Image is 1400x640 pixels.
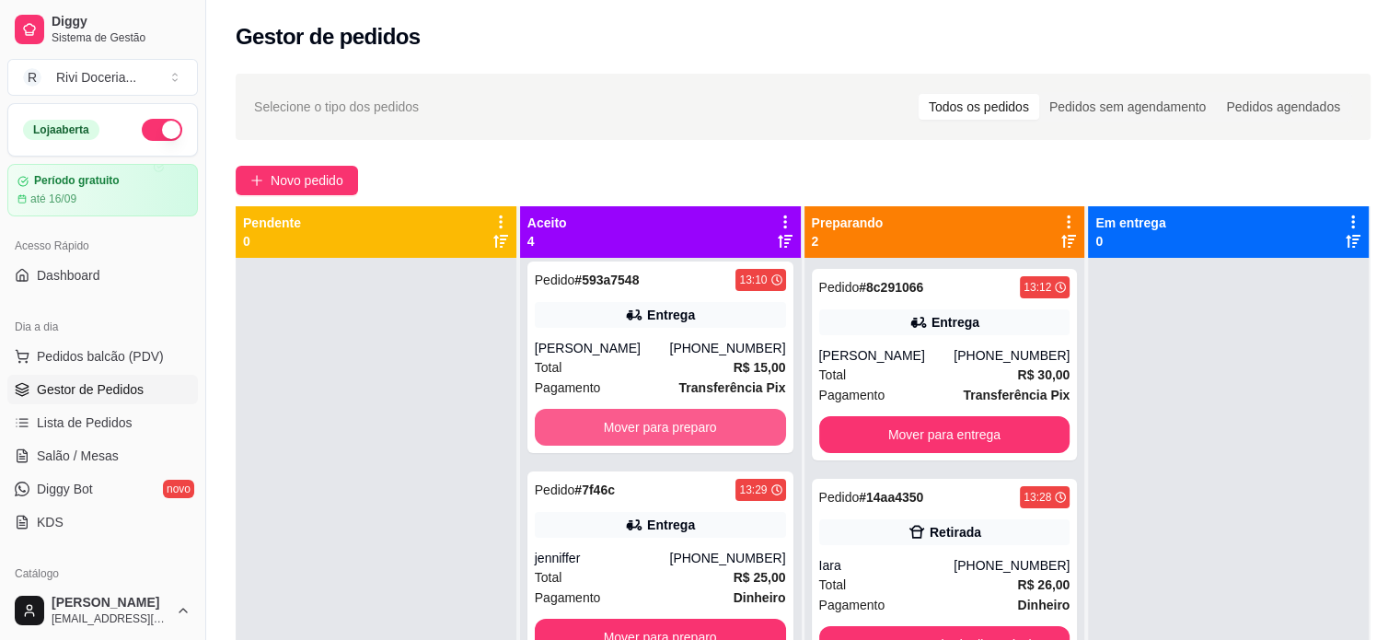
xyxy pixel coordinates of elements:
div: Catálogo [7,559,198,588]
button: Select a team [7,59,198,96]
span: KDS [37,513,64,531]
span: Total [535,567,562,588]
div: 13:10 [739,273,767,287]
a: Período gratuitoaté 16/09 [7,164,198,216]
span: Total [819,365,847,385]
strong: # 7f46c [574,483,615,497]
span: Pagamento [535,588,601,608]
span: [EMAIL_ADDRESS][DOMAIN_NAME] [52,611,168,626]
button: Novo pedido [236,166,358,195]
span: plus [250,174,263,187]
div: 13:29 [739,483,767,497]
button: Mover para entrega [819,416,1070,453]
article: Período gratuito [34,174,120,188]
button: [PERSON_NAME][EMAIL_ADDRESS][DOMAIN_NAME] [7,588,198,633]
p: Em entrega [1095,214,1165,232]
span: Total [535,357,562,378]
strong: Transferência Pix [679,380,786,395]
strong: R$ 25,00 [734,570,786,585]
strong: R$ 26,00 [1017,577,1070,592]
a: DiggySistema de Gestão [7,7,198,52]
button: Alterar Status [142,119,182,141]
span: Pagamento [819,385,885,405]
strong: R$ 15,00 [734,360,786,375]
strong: Dinheiro [1017,598,1070,612]
span: Pedido [535,273,575,287]
strong: # 14aa4350 [859,490,923,505]
div: Entrega [647,516,695,534]
div: [PERSON_NAME] [819,346,955,365]
span: Pagamento [535,378,601,398]
span: Diggy [52,14,191,30]
span: Selecione o tipo dos pedidos [254,97,419,117]
a: Salão / Mesas [7,441,198,471]
button: Pedidos balcão (PDV) [7,342,198,371]
strong: R$ 30,00 [1017,367,1070,382]
span: Dashboard [37,266,100,285]
div: Pedidos agendados [1216,94,1350,120]
span: Pedido [819,490,860,505]
div: Acesso Rápido [7,231,198,261]
div: Iara [819,556,955,575]
div: Rivi Doceria ... [56,68,136,87]
span: Pedidos balcão (PDV) [37,347,164,366]
span: [PERSON_NAME] [52,595,168,611]
a: Gestor de Pedidos [7,375,198,404]
div: [PHONE_NUMBER] [954,556,1070,575]
strong: Transferência Pix [963,388,1070,402]
a: Dashboard [7,261,198,290]
h2: Gestor de pedidos [236,22,421,52]
div: 13:28 [1024,490,1051,505]
div: [PHONE_NUMBER] [954,346,1070,365]
span: Total [819,575,847,595]
a: Diggy Botnovo [7,474,198,504]
span: Pedido [535,483,575,497]
p: Pendente [243,214,301,232]
div: Todos os pedidos [919,94,1039,120]
span: R [23,68,41,87]
strong: Dinheiro [734,590,786,605]
button: Mover para preparo [535,409,786,446]
a: KDS [7,507,198,537]
strong: # 8c291066 [859,280,923,295]
div: [PHONE_NUMBER] [669,549,785,567]
div: 13:12 [1024,280,1051,295]
span: Gestor de Pedidos [37,380,144,399]
div: Entrega [931,313,979,332]
p: 0 [1095,232,1165,250]
div: Dia a dia [7,312,198,342]
p: 2 [812,232,884,250]
p: Preparando [812,214,884,232]
span: Pagamento [819,595,885,615]
article: até 16/09 [30,192,76,206]
div: [PHONE_NUMBER] [669,339,785,357]
div: Pedidos sem agendamento [1039,94,1216,120]
span: Salão / Mesas [37,447,119,465]
div: Loja aberta [23,120,99,140]
div: jenniffer [535,549,670,567]
span: Sistema de Gestão [52,30,191,45]
p: 4 [527,232,567,250]
div: [PERSON_NAME] [535,339,670,357]
span: Pedido [819,280,860,295]
span: Lista de Pedidos [37,413,133,432]
a: Lista de Pedidos [7,408,198,437]
span: Diggy Bot [37,480,93,498]
div: Entrega [647,306,695,324]
strong: # 593a7548 [574,273,639,287]
span: Novo pedido [271,170,343,191]
p: 0 [243,232,301,250]
div: Retirada [930,523,981,541]
p: Aceito [527,214,567,232]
